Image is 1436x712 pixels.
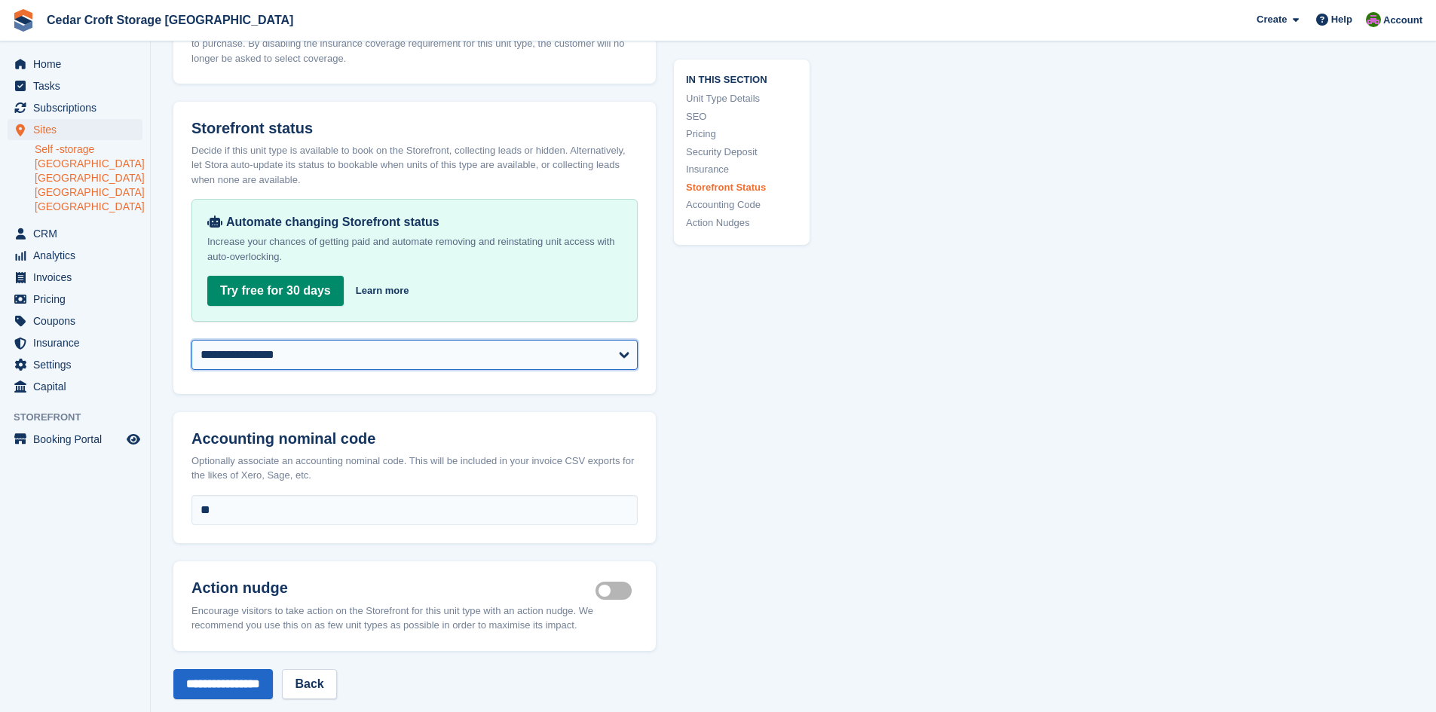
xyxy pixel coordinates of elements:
[33,429,124,450] span: Booking Portal
[124,430,142,448] a: Preview store
[207,215,622,230] div: Automate changing Storefront status
[33,75,124,96] span: Tasks
[8,245,142,266] a: menu
[686,127,798,142] a: Pricing
[33,53,124,75] span: Home
[33,223,124,244] span: CRM
[33,245,124,266] span: Analytics
[41,8,299,32] a: Cedar Croft Storage [GEOGRAPHIC_DATA]
[191,143,638,188] div: Decide if this unit type is available to book on the Storefront, collecting leads or hidden. Alte...
[686,108,798,124] a: SEO
[33,376,124,397] span: Capital
[35,142,142,214] a: Self -storage [GEOGRAPHIC_DATA] [GEOGRAPHIC_DATA] [GEOGRAPHIC_DATA] [GEOGRAPHIC_DATA]
[191,579,596,597] h2: Action nudge
[686,162,798,177] a: Insurance
[686,144,798,159] a: Security Deposit
[33,354,124,375] span: Settings
[33,289,124,310] span: Pricing
[8,53,142,75] a: menu
[8,289,142,310] a: menu
[1331,12,1352,27] span: Help
[33,332,124,353] span: Insurance
[1383,13,1422,28] span: Account
[686,91,798,106] a: Unit Type Details
[1257,12,1287,27] span: Create
[686,179,798,194] a: Storefront Status
[33,119,124,140] span: Sites
[8,119,142,140] a: menu
[282,669,336,699] a: Back
[14,410,150,425] span: Storefront
[191,430,638,448] h2: Accounting nominal code
[191,120,638,137] h2: Storefront status
[8,75,142,96] a: menu
[686,215,798,230] a: Action Nudges
[8,310,142,332] a: menu
[8,267,142,288] a: menu
[191,22,638,66] div: By default, Stora requires your customers to specify whilst booking the insurance coverage they w...
[207,234,622,264] p: Increase your chances of getting paid and automate removing and reinstating unit access with auto...
[8,429,142,450] a: menu
[33,267,124,288] span: Invoices
[8,223,142,244] a: menu
[12,9,35,32] img: stora-icon-8386f47178a22dfd0bd8f6a31ec36ba5ce8667c1dd55bd0f319d3a0aa187defe.svg
[596,589,638,591] label: Is active
[686,197,798,212] a: Accounting Code
[8,354,142,375] a: menu
[33,97,124,118] span: Subscriptions
[33,310,124,332] span: Coupons
[191,604,638,633] div: Encourage visitors to take action on the Storefront for this unit type with an action nudge. We r...
[8,97,142,118] a: menu
[8,376,142,397] a: menu
[8,332,142,353] a: menu
[207,276,344,306] a: Try free for 30 days
[1366,12,1381,27] img: Mark Orchard
[686,71,798,85] span: In this section
[191,454,638,483] div: Optionally associate an accounting nominal code. This will be included in your invoice CSV export...
[356,283,409,298] a: Learn more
